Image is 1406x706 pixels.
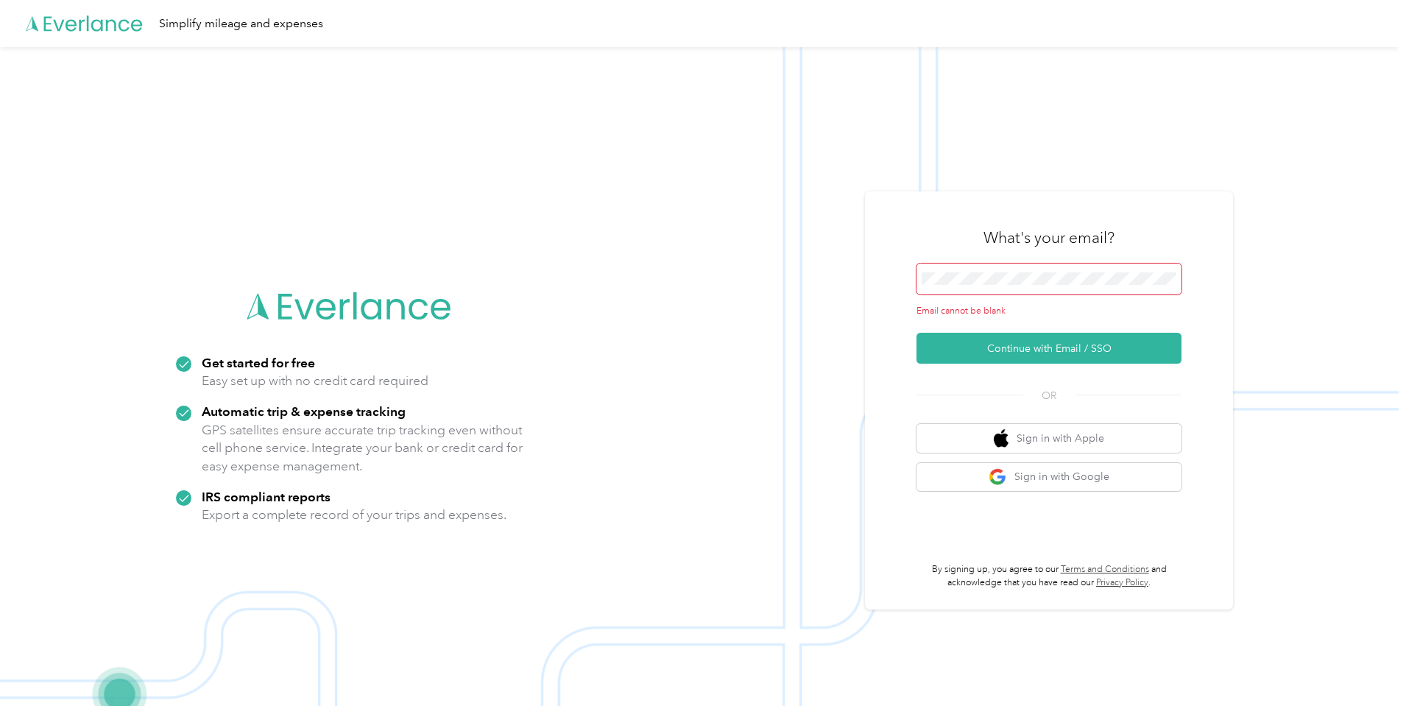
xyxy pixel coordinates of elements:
[202,355,315,370] strong: Get started for free
[202,372,428,390] p: Easy set up with no credit card required
[202,421,523,476] p: GPS satellites ensure accurate trip tracking even without cell phone service. Integrate your bank...
[916,424,1181,453] button: apple logoSign in with Apple
[202,403,406,419] strong: Automatic trip & expense tracking
[202,489,331,504] strong: IRS compliant reports
[994,429,1008,448] img: apple logo
[916,563,1181,589] p: By signing up, you agree to our and acknowledge that you have read our .
[989,468,1007,487] img: google logo
[202,506,506,524] p: Export a complete record of your trips and expenses.
[1096,577,1148,588] a: Privacy Policy
[916,463,1181,492] button: google logoSign in with Google
[1061,564,1149,575] a: Terms and Conditions
[983,227,1114,248] h3: What's your email?
[916,305,1181,318] div: Email cannot be blank
[916,333,1181,364] button: Continue with Email / SSO
[159,15,323,33] div: Simplify mileage and expenses
[1023,388,1075,403] span: OR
